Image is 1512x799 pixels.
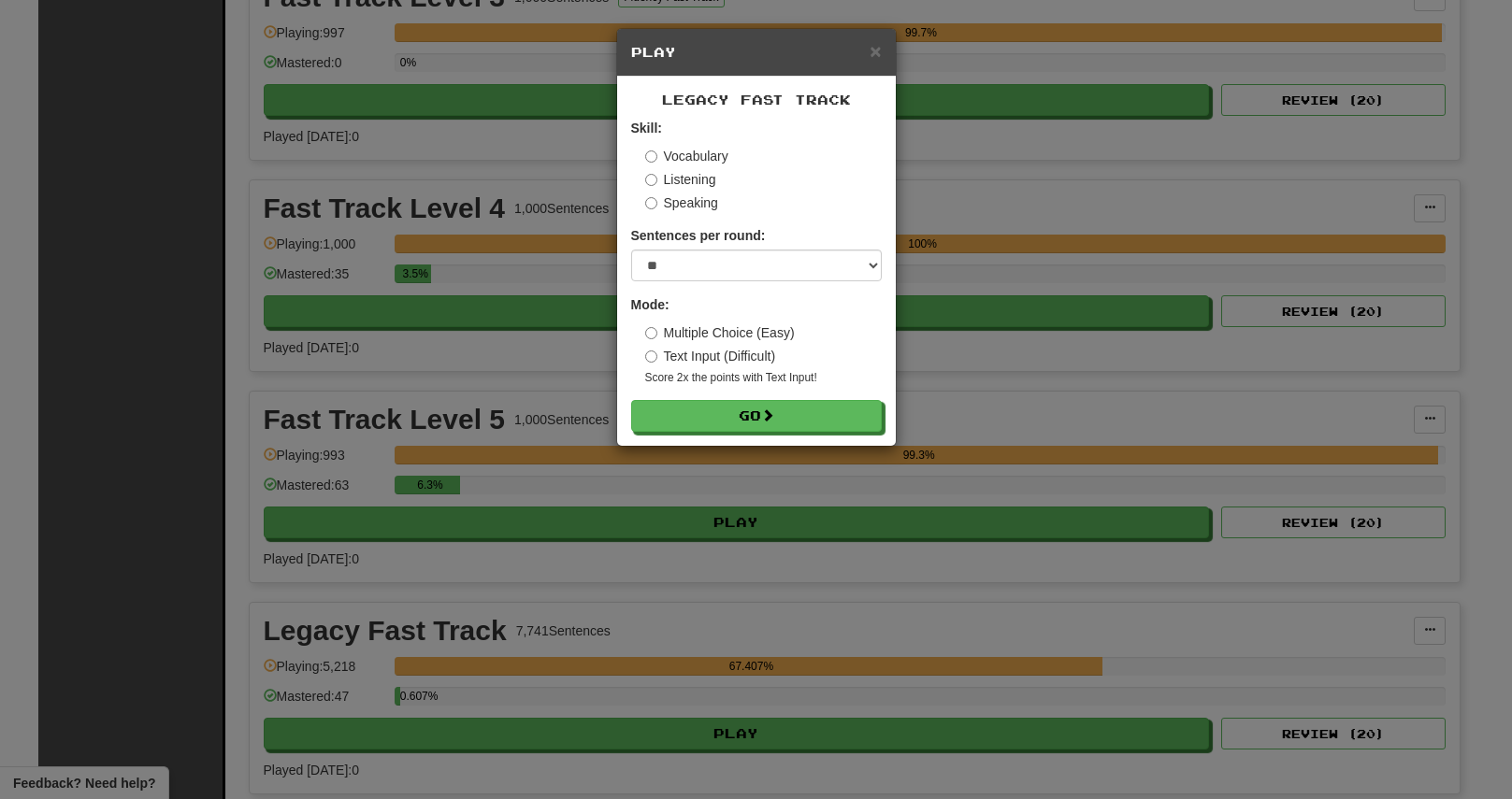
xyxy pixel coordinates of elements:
[662,92,851,107] span: Legacy Fast Track
[645,197,657,209] input: Speaking
[645,170,716,189] label: Listening
[645,350,657,363] input: Text Input (Difficult)
[870,40,881,62] span: ×
[870,41,881,61] button: Close
[645,150,657,163] input: Vocabulary
[631,297,670,312] strong: Mode:
[631,226,766,245] label: Sentences per round:
[645,370,882,386] small: Score 2x the points with Text Input !
[645,327,657,339] input: Multiple Choice (Easy)
[645,193,718,212] label: Speaking
[631,400,882,432] button: Go
[645,174,657,186] input: Listening
[645,323,795,342] label: Multiple Choice (Easy)
[645,347,776,365] label: Text Input (Difficult)
[631,121,662,136] strong: Skill:
[631,43,882,62] h5: Play
[645,147,728,165] label: Vocabulary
